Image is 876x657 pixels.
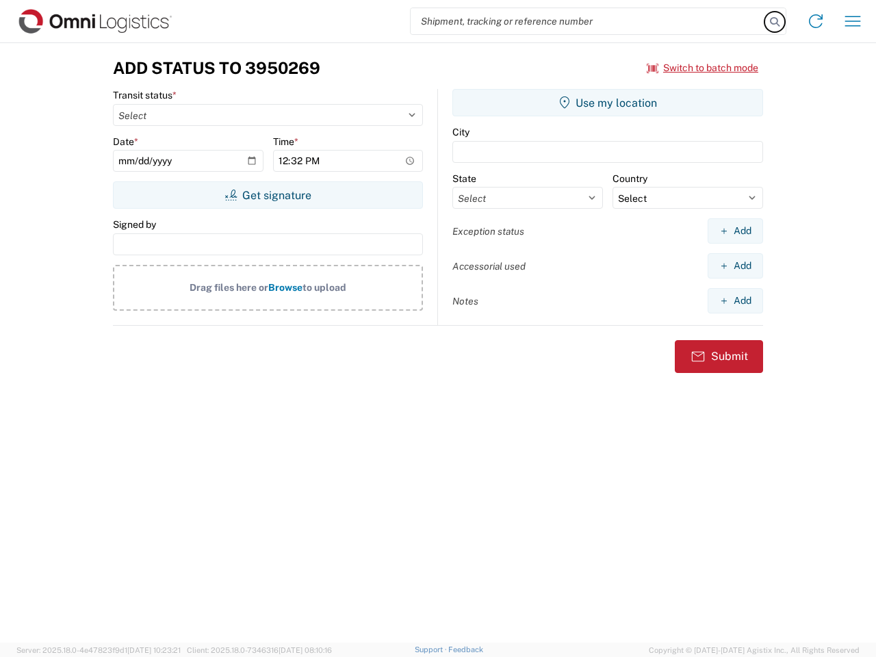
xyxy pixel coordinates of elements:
[273,136,298,148] label: Time
[452,225,524,237] label: Exception status
[708,218,763,244] button: Add
[448,645,483,654] a: Feedback
[411,8,765,34] input: Shipment, tracking or reference number
[415,645,449,654] a: Support
[113,58,320,78] h3: Add Status to 3950269
[113,181,423,209] button: Get signature
[452,295,478,307] label: Notes
[279,646,332,654] span: [DATE] 08:10:16
[187,646,332,654] span: Client: 2025.18.0-7346316
[302,282,346,293] span: to upload
[708,253,763,279] button: Add
[113,136,138,148] label: Date
[127,646,181,654] span: [DATE] 10:23:21
[647,57,758,79] button: Switch to batch mode
[113,218,156,231] label: Signed by
[649,644,860,656] span: Copyright © [DATE]-[DATE] Agistix Inc., All Rights Reserved
[16,646,181,654] span: Server: 2025.18.0-4e47823f9d1
[708,288,763,313] button: Add
[268,282,302,293] span: Browse
[452,126,469,138] label: City
[113,89,177,101] label: Transit status
[613,172,647,185] label: Country
[190,282,268,293] span: Drag files here or
[675,340,763,373] button: Submit
[452,260,526,272] label: Accessorial used
[452,89,763,116] button: Use my location
[452,172,476,185] label: State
